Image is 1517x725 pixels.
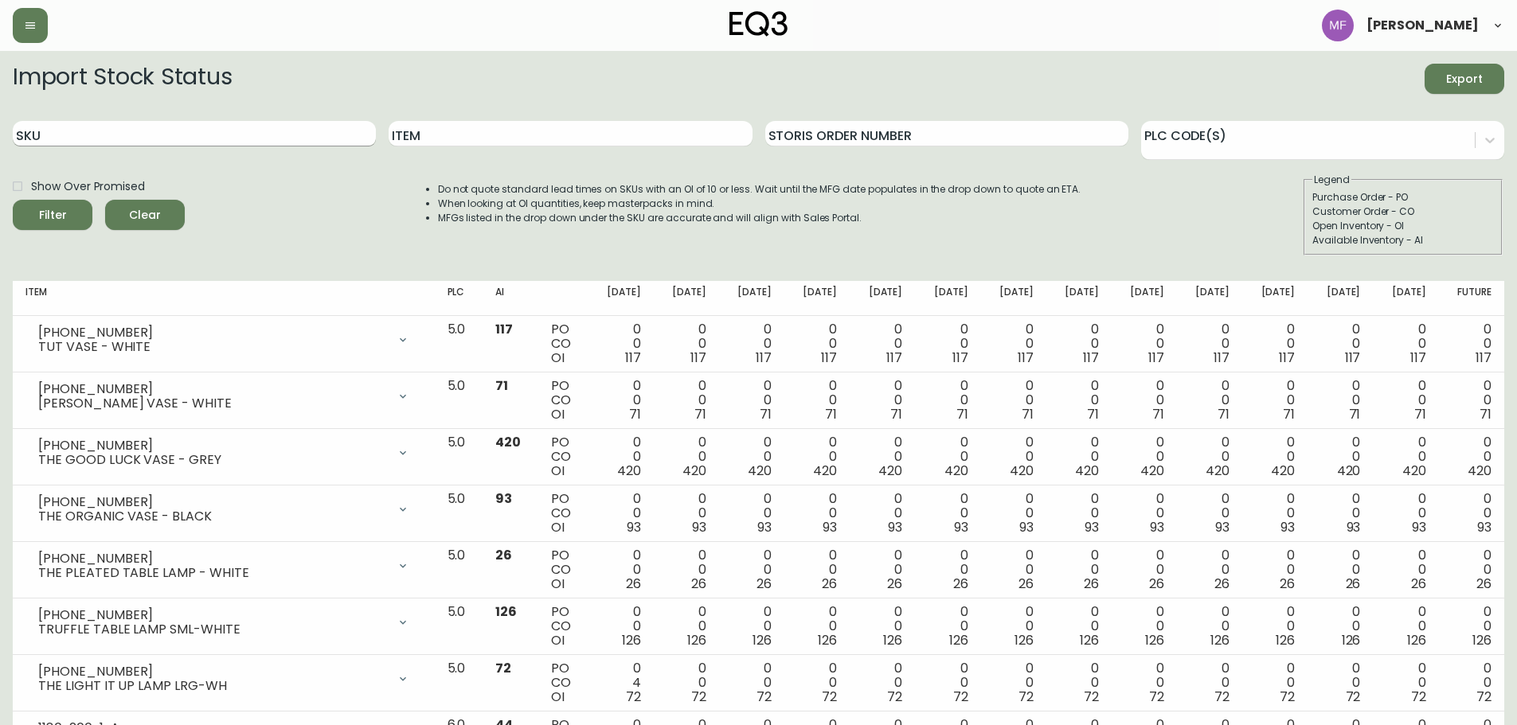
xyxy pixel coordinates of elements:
div: THE PLEATED TABLE LAMP - WHITE [38,566,387,580]
div: 0 0 [732,548,772,591]
div: 0 0 [667,435,706,478]
span: [PERSON_NAME] [1366,19,1479,32]
span: 420 [617,462,641,480]
div: TRUFFLE TABLE LAMP SML-WHITE [38,622,387,637]
span: 72 [1149,688,1164,706]
div: Customer Order - CO [1312,205,1494,219]
div: 0 0 [797,492,837,535]
div: 0 0 [1386,548,1425,591]
td: 5.0 [435,598,483,655]
span: 117 [1410,349,1426,367]
td: 5.0 [435,655,483,711]
span: 26 [1084,575,1099,593]
div: 0 0 [1124,435,1164,478]
div: 0 0 [1452,322,1492,365]
span: Show Over Promised [31,178,145,195]
span: 71 [890,405,902,423]
div: 0 0 [797,379,837,422]
div: 0 0 [1255,605,1295,648]
span: 117 [690,349,706,367]
span: 117 [1214,349,1230,367]
span: 72 [691,688,706,706]
div: PO CO [551,492,576,535]
th: [DATE] [1177,281,1242,316]
span: 126 [753,631,772,649]
span: 117 [952,349,968,367]
span: 93 [627,518,641,536]
span: 117 [1345,349,1361,367]
span: OI [551,631,565,649]
span: 420 [1337,462,1361,480]
div: 0 0 [1059,492,1099,535]
div: 0 0 [862,548,902,591]
span: 420 [878,462,902,480]
span: 93 [1019,518,1034,536]
div: 0 0 [667,379,706,422]
li: MFGs listed in the drop down under the SKU are accurate and will align with Sales Portal. [438,211,1081,225]
div: 0 0 [797,322,837,365]
span: 117 [1148,349,1164,367]
span: 126 [1407,631,1426,649]
span: 117 [1018,349,1034,367]
div: 0 0 [732,492,772,535]
img: logo [729,11,788,37]
span: OI [551,405,565,423]
span: 72 [822,688,837,706]
span: 420 [1206,462,1230,480]
span: Clear [118,205,172,225]
div: [PHONE_NUMBER]TUT VASE - WHITE [25,322,422,357]
legend: Legend [1312,173,1351,187]
th: [DATE] [784,281,850,316]
div: 0 0 [601,379,641,422]
span: 126 [1276,631,1295,649]
span: 72 [1476,688,1492,706]
div: PO CO [551,322,576,365]
div: 0 0 [797,605,837,648]
span: 26 [495,546,512,564]
td: 5.0 [435,429,483,485]
span: 71 [1349,405,1361,423]
div: 0 0 [1059,605,1099,648]
div: 0 4 [601,661,641,704]
div: 0 0 [1320,605,1360,648]
span: 72 [1280,688,1295,706]
span: 72 [1346,688,1361,706]
span: 26 [1214,575,1230,593]
div: 0 0 [1124,492,1164,535]
div: 0 0 [797,548,837,591]
span: 72 [887,688,902,706]
div: 0 0 [1320,548,1360,591]
div: 0 0 [1059,322,1099,365]
div: [PERSON_NAME] VASE - WHITE [38,396,387,411]
div: 0 0 [1190,322,1230,365]
span: 26 [1280,575,1295,593]
div: 0 0 [1255,492,1295,535]
span: 126 [1342,631,1361,649]
span: 93 [495,489,512,508]
span: 117 [1083,349,1099,367]
span: 117 [1476,349,1492,367]
span: 72 [626,688,641,706]
button: Export [1425,64,1504,94]
span: 71 [825,405,837,423]
div: 0 0 [1320,661,1360,704]
div: 0 0 [1059,661,1099,704]
div: 0 0 [994,435,1034,478]
span: 126 [1015,631,1034,649]
div: 0 0 [797,435,837,478]
span: OI [551,349,565,367]
div: PO CO [551,548,576,591]
div: 0 0 [1386,435,1425,478]
span: 117 [756,349,772,367]
span: OI [551,518,565,536]
span: 72 [1214,688,1230,706]
div: 0 0 [1059,379,1099,422]
span: 126 [687,631,706,649]
div: [PHONE_NUMBER] [38,325,387,340]
th: [DATE] [915,281,980,316]
td: 5.0 [435,372,483,429]
span: 26 [1411,575,1426,593]
span: 117 [821,349,837,367]
div: 0 0 [797,661,837,704]
div: 0 0 [1320,492,1360,535]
